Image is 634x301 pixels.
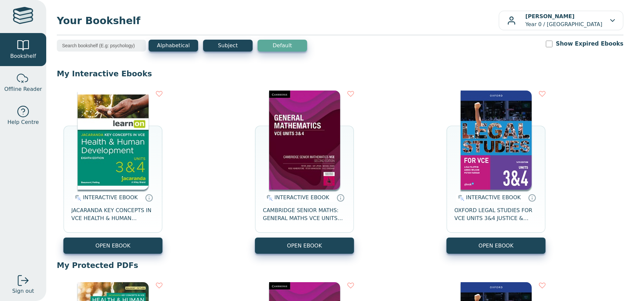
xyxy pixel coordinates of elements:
[336,194,344,202] a: Interactive eBooks are accessed online via the publisher’s portal. They contain interactive resou...
[145,194,153,202] a: Interactive eBooks are accessed online via the publisher’s portal. They contain interactive resou...
[83,194,138,201] span: INTERACTIVE EBOOK
[4,85,42,93] span: Offline Reader
[525,13,602,28] p: Year 0 / [GEOGRAPHIC_DATA]
[525,13,575,19] b: [PERSON_NAME]
[57,69,623,79] p: My Interactive Ebooks
[63,238,162,254] button: OPEN EBOOK
[149,40,198,52] button: Alphabetical
[255,238,354,254] button: OPEN EBOOK
[274,194,329,201] span: INTERACTIVE EBOOK
[258,40,307,52] button: Default
[461,91,532,190] img: be5b08ab-eb35-4519-9ec8-cbf0bb09014d.jpg
[57,13,499,28] span: Your Bookshelf
[203,40,253,52] button: Subject
[454,207,538,222] span: OXFORD LEGAL STUDIES FOR VCE UNITS 3&4 JUSTICE & OUTCOMES STUDENT OBOOK + ASSESS 16E
[7,118,39,126] span: Help Centre
[73,194,81,202] img: interactive.svg
[264,194,273,202] img: interactive.svg
[556,40,623,48] label: Show Expired Ebooks
[263,207,346,222] span: CAMBRIDGE SENIOR MATHS: GENERAL MATHS VCE UNITS 3&4 EBOOK 2E
[12,287,34,295] span: Sign out
[499,11,623,30] button: [PERSON_NAME]Year 0 / [GEOGRAPHIC_DATA]
[57,40,146,52] input: Search bookshelf (E.g: psychology)
[269,91,340,190] img: 2d857910-8719-48bf-a398-116ea92bfb73.jpg
[71,207,155,222] span: JACARANDA KEY CONCEPTS IN VCE HEALTH & HUMAN DEVELOPMENT UNITS 3&4 LEARNON EBOOK 8E
[78,91,149,190] img: e003a821-2442-436b-92bb-da2395357dfc.jpg
[446,238,546,254] button: OPEN EBOOK
[456,194,464,202] img: interactive.svg
[466,194,521,201] span: INTERACTIVE EBOOK
[57,260,623,270] p: My Protected PDFs
[10,52,36,60] span: Bookshelf
[528,194,536,202] a: Interactive eBooks are accessed online via the publisher’s portal. They contain interactive resou...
